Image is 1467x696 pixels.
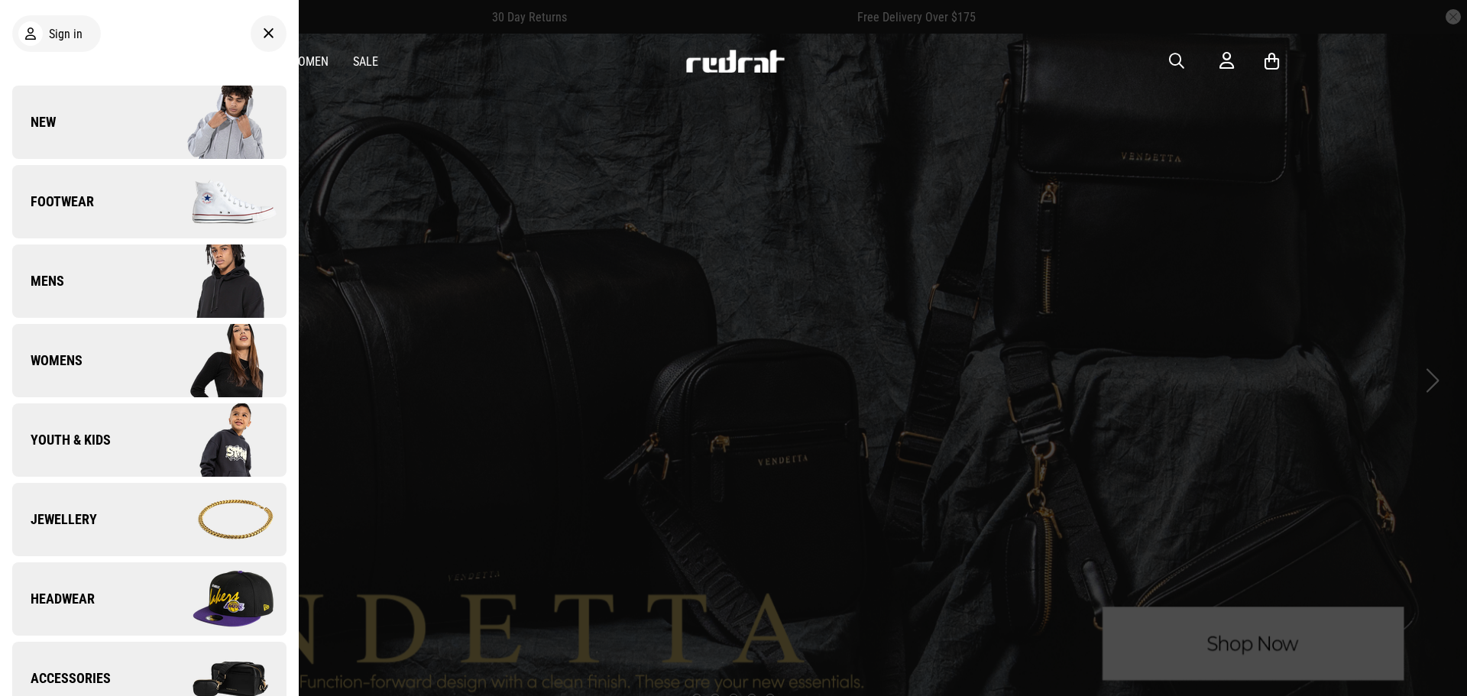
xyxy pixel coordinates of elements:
a: New Company [12,86,287,159]
span: Headwear [12,590,95,608]
span: Youth & Kids [12,431,111,449]
span: Sign in [49,27,83,41]
span: Mens [12,272,64,290]
button: Open LiveChat chat widget [12,6,58,52]
img: Company [149,243,286,319]
a: Headwear Company [12,562,287,636]
a: Women [289,54,329,69]
a: Youth & Kids Company [12,403,287,477]
span: Jewellery [12,510,97,529]
a: Jewellery Company [12,483,287,556]
a: Footwear Company [12,165,287,238]
img: Company [149,84,286,160]
a: Womens Company [12,324,287,397]
img: Company [149,481,286,558]
img: Company [149,561,286,637]
img: Redrat logo [685,50,785,73]
span: New [12,113,56,131]
img: Company [149,322,286,399]
a: Mens Company [12,244,287,318]
a: Sale [353,54,378,69]
img: Company [149,163,286,240]
img: Company [149,402,286,478]
span: Womens [12,351,83,370]
span: Footwear [12,193,94,211]
span: Accessories [12,669,111,688]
